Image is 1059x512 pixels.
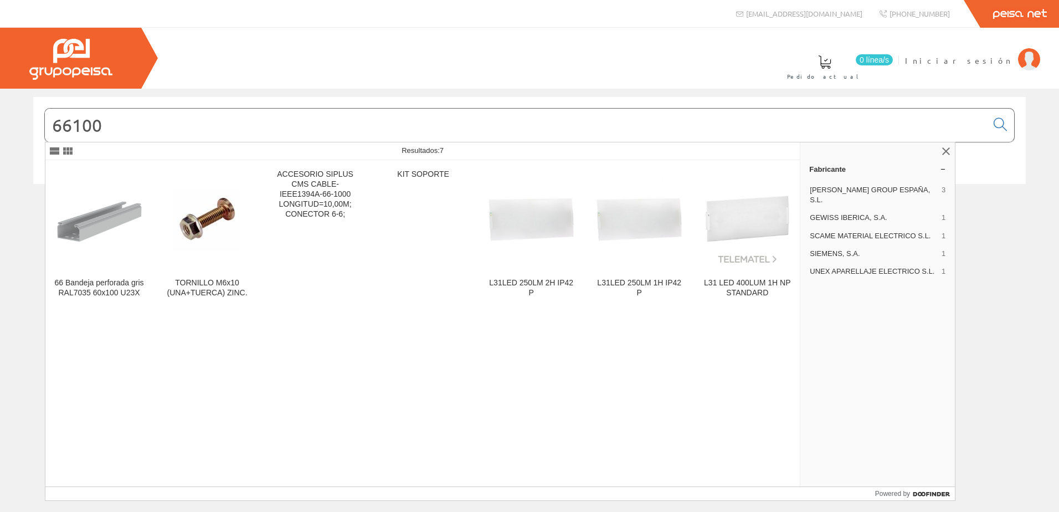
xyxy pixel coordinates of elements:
a: KIT SOPORTE [369,161,477,311]
a: 66 Bandeja perforada gris RAL7035 60x100 U23X 66 Bandeja perforada gris RAL7035 60x100 U23X [45,161,153,311]
a: TORNILLO M6x10 (UNA+TUERCA) ZINC. TORNILLO M6x10 (UNA+TUERCA) ZINC. [153,161,261,311]
span: UNEX APARELLAJE ELECTRICO S.L. [810,267,937,277]
a: Powered by [875,487,955,500]
input: Buscar... [45,109,987,142]
span: Resultados: [402,146,444,155]
span: [EMAIL_ADDRESS][DOMAIN_NAME] [746,9,862,18]
img: L31 LED 400LUM 1H NP STANDARD [702,175,792,264]
span: [PHONE_NUMBER] [890,9,950,18]
div: ACCESORIO SIPLUS CMS CABLE-IEEE1394A-66-1000 LONGITUD=10,00M; CONECTOR 6-6; [270,170,360,219]
a: ACCESORIO SIPLUS CMS CABLE-IEEE1394A-66-1000 LONGITUD=10,00M; CONECTOR 6-6; [261,161,369,311]
span: 1 [942,231,945,241]
span: 1 [942,249,945,259]
span: Iniciar sesión [905,55,1012,66]
span: SIEMENS, S.A. [810,249,937,259]
img: L31LED 250LM 1H IP42 P [594,175,684,264]
img: Grupo Peisa [29,39,112,80]
div: 66 Bandeja perforada gris RAL7035 60x100 U23X [54,278,144,298]
span: SCAME MATERIAL ELECTRICO S.L. [810,231,937,241]
a: L31 LED 400LUM 1H NP STANDARD L31 LED 400LUM 1H NP STANDARD [693,161,801,311]
div: TORNILLO M6x10 (UNA+TUERCA) ZINC. [162,278,252,298]
span: [PERSON_NAME] GROUP ESPAÑA, S.L. [810,185,937,205]
span: Powered by [875,489,910,499]
span: 7 [440,146,444,155]
img: L31LED 250LM 2H IP42 P [486,175,576,264]
div: KIT SOPORTE [378,170,468,180]
a: L31LED 250LM 1H IP42 P L31LED 250LM 1H IP42 P [585,161,693,311]
span: 1 [942,267,945,277]
span: 0 línea/s [856,54,893,65]
span: Pedido actual [787,71,862,82]
div: © Grupo Peisa [33,198,1026,207]
img: TORNILLO M6x10 (UNA+TUERCA) ZINC. [173,177,241,262]
img: 66 Bandeja perforada gris RAL7035 60x100 U23X [54,175,144,264]
span: 1 [942,213,945,223]
div: L31 LED 400LUM 1H NP STANDARD [702,278,792,298]
div: L31LED 250LM 1H IP42 P [594,278,684,298]
span: 3 [942,185,945,205]
div: L31LED 250LM 2H IP42 P [486,278,576,298]
a: Iniciar sesión [905,46,1040,57]
a: Fabricante [800,160,955,178]
a: L31LED 250LM 2H IP42 P L31LED 250LM 2H IP42 P [477,161,585,311]
span: GEWISS IBERICA, S.A. [810,213,937,223]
